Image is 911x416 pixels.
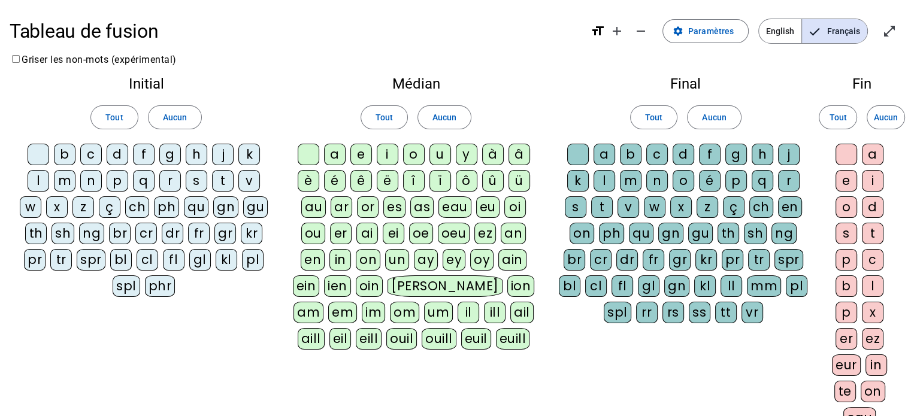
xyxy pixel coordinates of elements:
[832,77,892,91] h2: Fin
[862,249,883,271] div: c
[699,144,721,165] div: f
[163,110,187,125] span: Aucun
[377,144,398,165] div: i
[643,249,664,271] div: fr
[184,196,208,218] div: qu
[721,275,742,297] div: ll
[189,249,211,271] div: gl
[410,196,434,218] div: as
[590,249,612,271] div: cr
[498,249,526,271] div: ain
[238,170,260,192] div: v
[718,223,739,244] div: th
[832,354,861,376] div: eur
[216,249,237,271] div: kl
[298,170,319,192] div: è
[834,381,856,402] div: te
[670,196,692,218] div: x
[836,275,857,297] div: b
[24,249,46,271] div: pr
[383,196,405,218] div: es
[361,105,408,129] button: Tout
[79,223,104,244] div: ng
[422,328,456,350] div: ouill
[432,110,456,125] span: Aucun
[163,249,184,271] div: fl
[461,328,491,350] div: euil
[148,105,202,129] button: Aucun
[645,110,662,125] span: Tout
[458,302,479,323] div: il
[725,170,747,192] div: p
[725,144,747,165] div: g
[749,196,773,218] div: ch
[758,19,868,44] mat-button-toggle-group: Language selection
[50,249,72,271] div: tr
[715,302,737,323] div: tt
[699,170,721,192] div: é
[329,249,351,271] div: in
[162,223,183,244] div: dr
[324,144,346,165] div: a
[752,170,773,192] div: q
[646,170,668,192] div: n
[658,223,683,244] div: gn
[862,170,883,192] div: i
[559,77,813,91] h2: Final
[213,196,238,218] div: gn
[357,196,379,218] div: or
[620,170,641,192] div: m
[662,302,684,323] div: rs
[778,170,800,192] div: r
[861,381,885,402] div: on
[484,302,506,323] div: ill
[591,196,613,218] div: t
[90,105,138,129] button: Tout
[324,275,351,297] div: ien
[80,170,102,192] div: n
[212,144,234,165] div: j
[697,196,718,218] div: z
[456,144,477,165] div: y
[482,170,504,192] div: û
[350,170,372,192] div: ê
[673,170,694,192] div: o
[836,196,857,218] div: o
[46,196,68,218] div: x
[324,170,346,192] div: é
[618,196,639,218] div: v
[591,24,605,38] mat-icon: format_size
[19,77,273,91] h2: Initial
[702,110,726,125] span: Aucun
[695,249,717,271] div: kr
[723,196,744,218] div: ç
[159,170,181,192] div: r
[510,302,534,323] div: ail
[133,144,155,165] div: f
[877,19,901,43] button: Entrer en plein écran
[385,249,409,271] div: un
[509,144,530,165] div: â
[599,223,624,244] div: ph
[629,223,653,244] div: qu
[496,328,529,350] div: euill
[362,302,385,323] div: im
[604,302,631,323] div: spl
[673,144,694,165] div: d
[759,19,801,43] span: English
[356,223,378,244] div: ai
[331,196,352,218] div: ar
[137,249,158,271] div: cl
[862,275,883,297] div: l
[836,328,857,350] div: er
[10,12,581,50] h1: Tableau de fusion
[456,170,477,192] div: ô
[301,196,326,218] div: au
[664,275,689,297] div: gn
[25,223,47,244] div: th
[409,223,433,244] div: oe
[54,144,75,165] div: b
[610,24,624,38] mat-icon: add
[242,249,264,271] div: pl
[301,249,325,271] div: en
